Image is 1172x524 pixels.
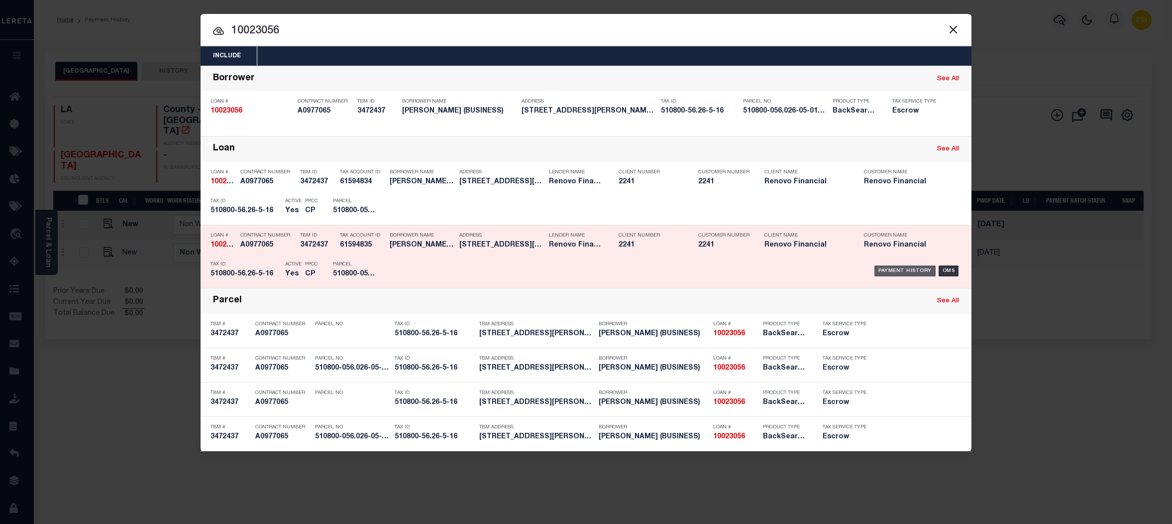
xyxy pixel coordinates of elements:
h5: Renovo Financial [549,241,604,250]
p: Tax ID [211,262,280,267]
h5: 3472437 [211,364,250,373]
p: Borrower Name [390,233,454,239]
h5: 510800-56.26-5-16 [211,207,280,215]
h5: 10023056 [211,241,235,250]
button: Include [201,46,253,66]
p: Tax Service Type [823,321,867,327]
div: Payment History [874,265,936,276]
h5: Escrow [823,398,867,407]
h5: 3472437 [300,241,335,250]
h5: A0977065 [240,178,295,186]
h5: A0977065 [298,107,352,116]
h5: 510800-056.026-05-016.000-0000 [333,207,378,215]
h5: 10023056 [211,178,235,186]
button: Close [947,23,959,36]
h5: 10023056 [713,330,758,338]
p: Contract Number [255,390,310,396]
p: Customer Number [698,169,749,175]
h5: 10023056 [211,107,293,116]
h5: 3472437 [211,433,250,441]
strong: 10023056 [713,433,745,440]
p: Contract Number [240,233,295,239]
strong: 10023056 [713,399,745,406]
div: Borrower [213,73,255,85]
strong: 10023056 [211,242,242,249]
p: Tax Service Type [823,356,867,362]
h5: Renovo Financial [864,241,949,250]
h5: Renovo Financial [549,178,604,186]
h5: 510800-56.26-5-16 [395,364,474,373]
p: Active [285,262,302,267]
p: TBM Address [479,390,594,396]
h5: 510800-056.026-05-016.000-0000 [315,433,390,441]
p: PPCC [305,262,318,267]
h5: 350 Hasbrouck Ave Kingston, NY ... [459,241,544,250]
p: Parcel [333,198,378,204]
h5: 61594835 [340,241,385,250]
h5: CP [305,207,318,215]
p: PPCC [305,198,318,204]
p: Contract Number [298,99,352,105]
p: Tax ID [661,99,738,105]
h5: SHLOMO STERN (BUSINESS) [599,330,708,338]
h5: SHLOMO STERN (BUSINESS) [402,107,517,116]
h5: BackSearch,Escrow [763,330,808,338]
p: Loan # [211,169,235,175]
p: Borrower [599,321,708,327]
h5: 3472437 [211,330,250,338]
p: Product Type [763,424,808,430]
p: Parcel [333,262,378,267]
p: Address [459,233,544,239]
h5: Yes [285,207,300,215]
a: See All [937,146,959,152]
h5: 350 HASBROUCK AVE Kingston, NY... [479,330,594,338]
div: Parcel [213,295,242,307]
h5: 2241 [619,241,683,250]
h5: 350 Hasbrouck Ave Kingston, NY ... [459,178,544,186]
strong: 10023056 [211,108,242,115]
strong: 10023056 [211,178,242,185]
h5: 510800-056.026-05-016.000-0000 [315,364,390,373]
p: Tax ID [211,198,280,204]
p: Client Name [764,233,849,239]
p: Loan # [713,321,758,327]
h5: 510800-56.26-5-16 [395,398,474,407]
h5: 510800-56.26-5-16 [661,107,738,116]
p: TBM Address [479,424,594,430]
h5: SHLOMO STERN (BUSINESS) [599,364,708,373]
h5: A0977065 [255,330,310,338]
h5: A0977065 [255,398,310,407]
p: Loan # [713,424,758,430]
p: Tax Service Type [892,99,942,105]
h5: 350 HASBROUCK AVE Kingston, NY... [522,107,656,116]
p: Product Type [763,321,808,327]
h5: 3472437 [211,398,250,407]
p: Lender Name [549,233,604,239]
h5: Renovo Financial [864,178,949,186]
h5: 510800-56.26-5-16 [395,433,474,441]
h5: 2241 [619,178,683,186]
h5: Escrow [823,433,867,441]
p: Tax ID [395,321,474,327]
h5: BackSearch,Escrow [763,398,808,407]
p: Loan # [713,356,758,362]
h5: BackSearch,Escrow [833,107,877,116]
h5: Renovo Financial [764,178,849,186]
p: Address [459,169,544,175]
h5: A0977065 [255,364,310,373]
p: Tax Service Type [823,390,867,396]
p: Active [285,198,302,204]
h5: 2241 [698,178,748,186]
p: Contract Number [240,169,295,175]
p: TBM # [211,424,250,430]
div: Loan [213,143,235,155]
p: Contract Number [255,356,310,362]
p: TBM # [211,390,250,396]
p: Loan # [713,390,758,396]
p: Tax Service Type [823,424,867,430]
h5: 510800-056.026-05-016.000-0000 [743,107,828,116]
h5: Escrow [823,364,867,373]
strong: 10023056 [713,365,745,372]
p: Borrower Name [402,99,517,105]
p: Tax Account ID [340,233,385,239]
